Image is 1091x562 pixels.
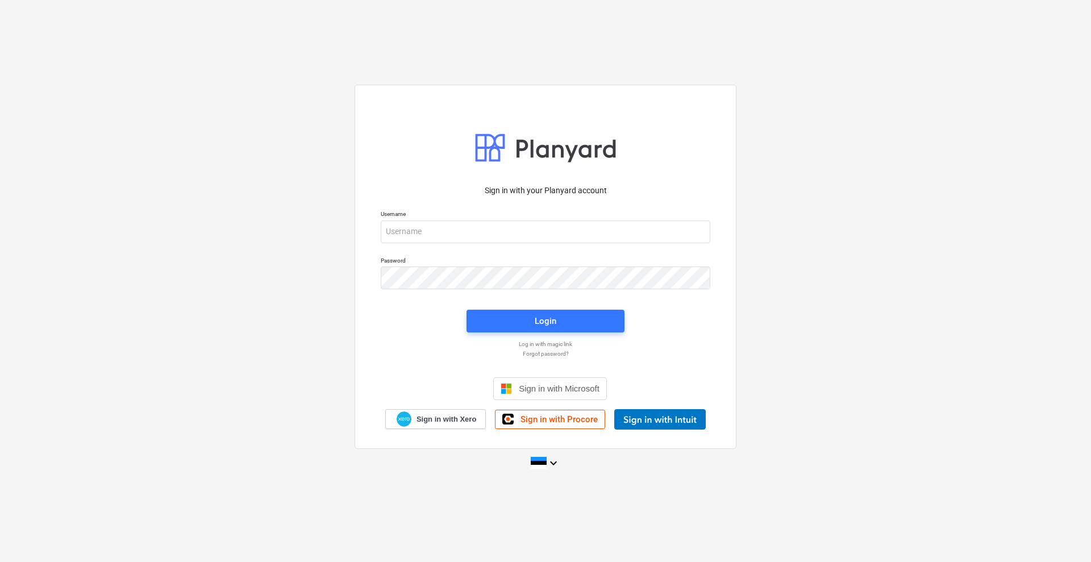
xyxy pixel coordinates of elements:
p: Password [381,257,710,267]
a: Log in with magic link [375,340,716,348]
p: Username [381,210,710,220]
span: Sign in with Microsoft [519,384,599,393]
div: Login [535,314,556,328]
span: Sign in with Xero [417,414,476,424]
a: Sign in with Xero [385,409,486,429]
img: Microsoft logo [501,383,512,394]
p: Sign in with your Planyard account [381,185,710,197]
i: keyboard_arrow_down [547,456,560,470]
a: Sign in with Procore [495,410,605,429]
img: Xero logo [397,411,411,427]
button: Login [467,310,624,332]
span: Sign in with Procore [520,414,598,424]
a: Forgot password? [375,350,716,357]
input: Username [381,220,710,243]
